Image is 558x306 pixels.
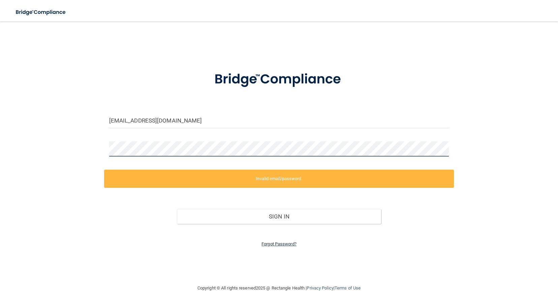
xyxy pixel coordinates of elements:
[200,62,358,97] img: bridge_compliance_login_screen.278c3ca4.svg
[156,277,402,299] div: Copyright © All rights reserved 2025 @ Rectangle Health | |
[109,113,449,128] input: Email
[177,209,381,224] button: Sign In
[441,258,550,285] iframe: Drift Widget Chat Controller
[261,241,297,246] a: Forgot Password?
[307,285,333,291] a: Privacy Policy
[335,285,361,291] a: Terms of Use
[10,5,72,19] img: bridge_compliance_login_screen.278c3ca4.svg
[104,170,454,188] label: Invalid email/password.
